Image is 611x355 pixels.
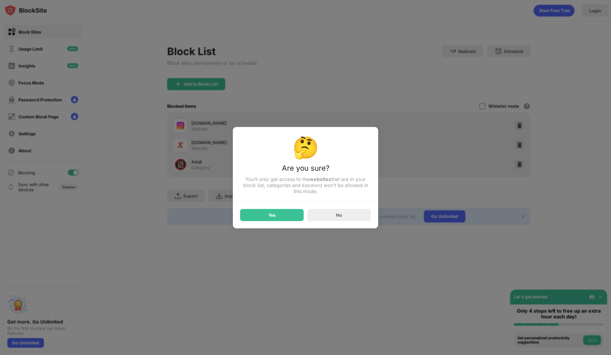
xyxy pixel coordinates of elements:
div: 🤔 [240,134,371,160]
div: Yes [268,212,276,217]
div: Are you sure? [240,163,371,176]
div: You’ll only get access to the that are in your block list, categories and keyword won’t be allowe... [240,176,371,194]
div: No [336,212,342,218]
strong: websites [309,176,331,182]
